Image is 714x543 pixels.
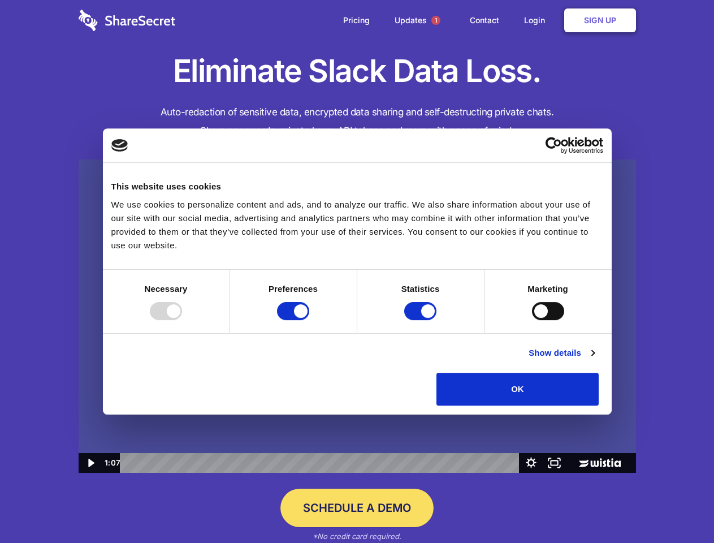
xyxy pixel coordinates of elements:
a: Sign Up [564,8,636,32]
a: Wistia Logo -- Learn More [566,453,635,473]
a: Show details [529,346,594,360]
div: We use cookies to personalize content and ads, and to analyze our traffic. We also share informat... [111,198,603,252]
button: OK [436,373,599,406]
strong: Marketing [527,284,568,294]
a: Schedule a Demo [280,489,434,527]
a: Login [513,3,562,38]
h4: Auto-redaction of sensitive data, encrypted data sharing and self-destructing private chats. Shar... [79,103,636,140]
strong: Necessary [145,284,188,294]
div: This website uses cookies [111,180,603,193]
button: Fullscreen [543,453,566,473]
h1: Eliminate Slack Data Loss. [79,51,636,92]
em: *No credit card required. [313,532,401,541]
a: Contact [458,3,510,38]
a: Usercentrics Cookiebot - opens in a new window [504,137,603,154]
strong: Statistics [401,284,440,294]
strong: Preferences [269,284,318,294]
button: Play Video [79,453,102,473]
img: logo-wordmark-white-trans-d4663122ce5f474addd5e946df7df03e33cb6a1c49d2221995e7729f52c070b2.svg [79,10,175,31]
span: 1 [431,16,440,25]
img: logo [111,139,128,152]
button: Show settings menu [520,453,543,473]
a: Pricing [332,3,381,38]
img: Sharesecret [79,160,636,473]
div: Playbar [129,453,514,473]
